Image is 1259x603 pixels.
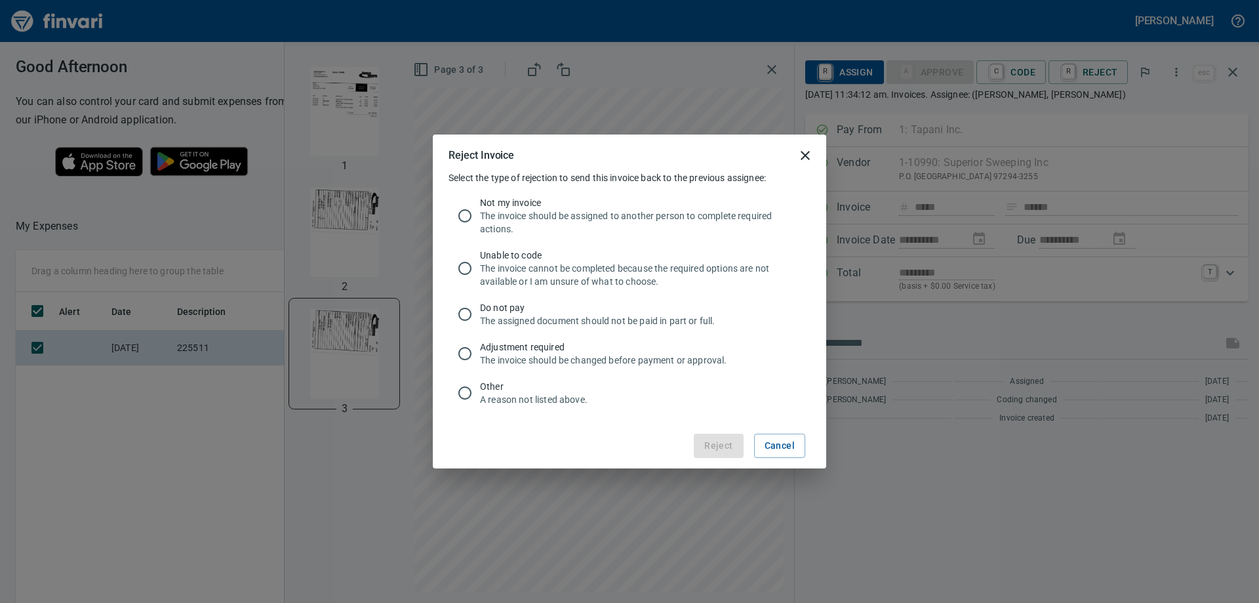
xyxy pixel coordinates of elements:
button: close [789,140,821,171]
div: Not my invoiceThe invoice should be assigned to another person to complete required actions. [449,190,810,242]
span: Select the type of rejection to send this invoice back to the previous assignee: [449,173,766,183]
div: Unable to codeThe invoice cannot be completed because the required options are not available or I... [449,242,810,295]
p: A reason not listed above. [480,393,800,406]
h5: Reject Invoice [449,148,514,162]
span: Other [480,380,800,393]
span: Not my invoice [480,196,800,209]
p: The invoice cannot be completed because the required options are not available or I am unsure of ... [480,262,800,288]
button: Cancel [754,434,805,458]
span: Unable to code [480,249,800,262]
div: Do not payThe assigned document should not be paid in part or full. [449,295,810,334]
span: Cancel [765,438,795,454]
div: OtherA reason not listed above. [449,373,810,413]
span: Do not pay [480,301,800,314]
p: The invoice should be changed before payment or approval. [480,354,800,367]
p: The assigned document should not be paid in part or full. [480,314,800,327]
span: Adjustment required [480,341,800,354]
p: The invoice should be assigned to another person to complete required actions. [480,209,800,236]
div: Adjustment requiredThe invoice should be changed before payment or approval. [449,334,810,373]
